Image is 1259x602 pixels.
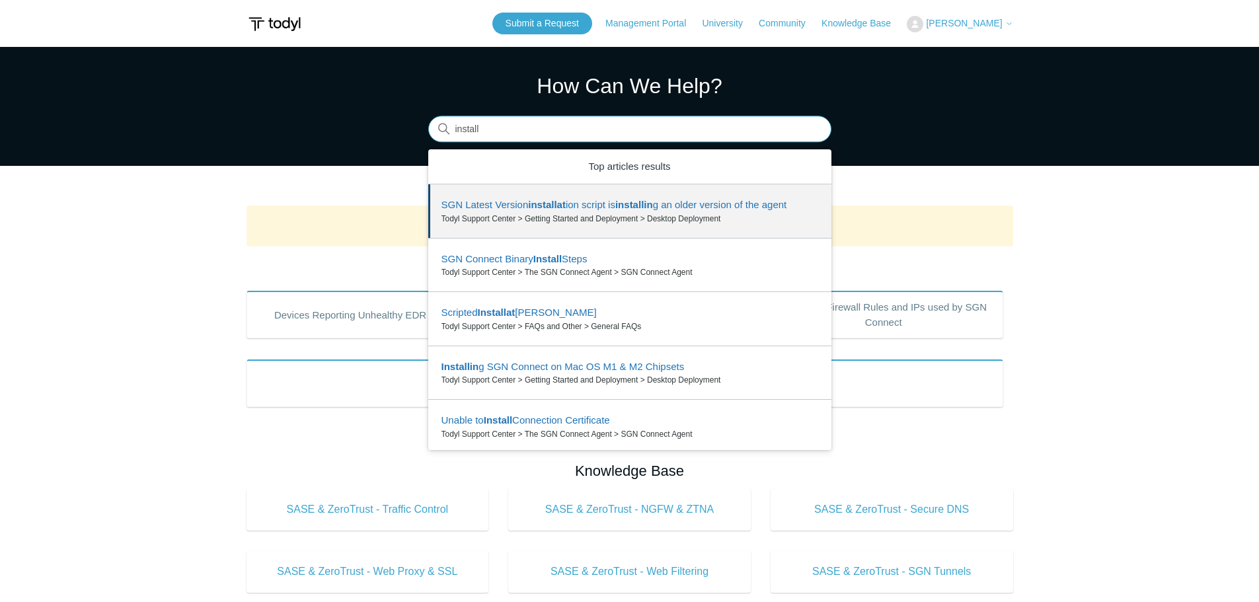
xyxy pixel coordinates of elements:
[533,253,562,264] em: Install
[266,502,469,517] span: SASE & ZeroTrust - Traffic Control
[492,13,592,34] a: Submit a Request
[821,17,904,30] a: Knowledge Base
[771,550,1013,593] a: SASE & ZeroTrust - SGN Tunnels
[247,257,1013,279] h2: Popular Articles
[907,16,1012,32] button: [PERSON_NAME]
[441,361,479,372] em: Installin
[508,488,751,531] a: SASE & ZeroTrust - NGFW & ZTNA
[266,564,469,580] span: SASE & ZeroTrust - Web Proxy & SSL
[528,502,731,517] span: SASE & ZeroTrust - NGFW & ZTNA
[441,307,597,320] zd-autocomplete-title-multibrand: Suggested result 3 Scripted Installation Guidance
[605,17,699,30] a: Management Portal
[428,70,831,102] h1: How Can We Help?
[441,253,588,267] zd-autocomplete-title-multibrand: Suggested result 2 SGN Connect Binary Install Steps
[508,550,751,593] a: SASE & ZeroTrust - Web Filtering
[428,149,831,185] zd-autocomplete-header: Top articles results
[771,488,1013,531] a: SASE & ZeroTrust - Secure DNS
[926,18,1002,28] span: [PERSON_NAME]
[764,291,1003,338] a: Outbound Firewall Rules and IPs used by SGN Connect
[441,428,818,440] zd-autocomplete-breadcrumbs-multibrand: Todyl Support Center > The SGN Connect Agent > SGN Connect Agent
[702,17,755,30] a: University
[790,564,993,580] span: SASE & ZeroTrust - SGN Tunnels
[484,414,512,426] em: Install
[528,564,731,580] span: SASE & ZeroTrust - Web Filtering
[441,374,818,386] zd-autocomplete-breadcrumbs-multibrand: Todyl Support Center > Getting Started and Deployment > Desktop Deployment
[247,460,1013,482] h2: Knowledge Base
[441,199,787,213] zd-autocomplete-title-multibrand: Suggested result 1 SGN Latest Version installation script is installing an older version of the a...
[428,116,831,143] input: Search
[247,488,489,531] a: SASE & ZeroTrust - Traffic Control
[247,550,489,593] a: SASE & ZeroTrust - Web Proxy & SSL
[247,359,1003,407] a: Product Updates
[441,213,818,225] zd-autocomplete-breadcrumbs-multibrand: Todyl Support Center > Getting Started and Deployment > Desktop Deployment
[441,361,685,375] zd-autocomplete-title-multibrand: Suggested result 4 Installing SGN Connect on Mac OS M1 & M2 Chipsets
[441,266,818,278] zd-autocomplete-breadcrumbs-multibrand: Todyl Support Center > The SGN Connect Agent > SGN Connect Agent
[478,307,515,318] em: Installat
[759,17,819,30] a: Community
[441,320,818,332] zd-autocomplete-breadcrumbs-multibrand: Todyl Support Center > FAQs and Other > General FAQs
[528,199,566,210] em: installat
[615,199,653,210] em: installin
[790,502,993,517] span: SASE & ZeroTrust - Secure DNS
[247,12,303,36] img: Todyl Support Center Help Center home page
[247,291,486,338] a: Devices Reporting Unhealthy EDR States
[441,414,610,428] zd-autocomplete-title-multibrand: Suggested result 5 Unable to Install Connection Certificate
